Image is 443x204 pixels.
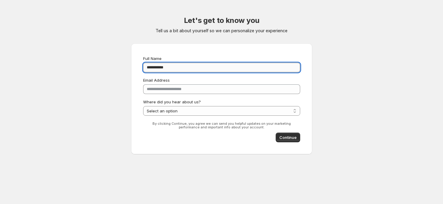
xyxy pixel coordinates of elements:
span: Full Name [143,56,162,61]
button: Continue [276,133,300,142]
p: Tell us a bit about yourself so we can personalize your experience [156,28,287,34]
span: Where did you hear about us? [143,99,201,104]
span: Continue [279,134,297,140]
span: Email Address [143,78,170,83]
h2: Let's get to know you [184,16,259,25]
p: By clicking Continue, you agree we can send you helpful updates on your marketing performance and... [143,122,300,129]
